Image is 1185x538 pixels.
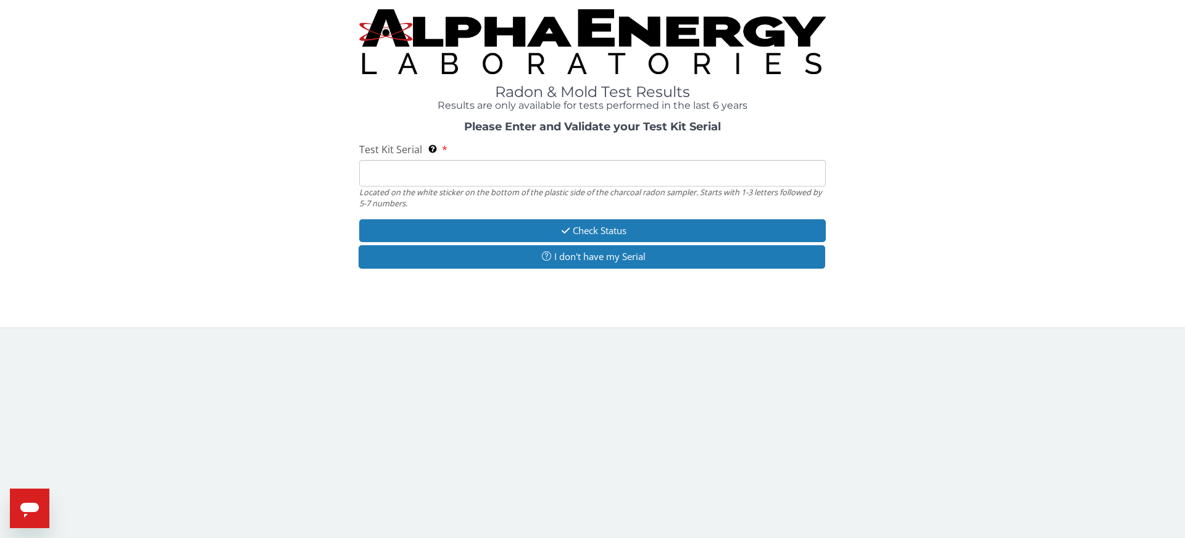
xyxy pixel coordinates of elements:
[359,84,826,100] h1: Radon & Mold Test Results
[359,100,826,111] h4: Results are only available for tests performed in the last 6 years
[10,489,49,528] iframe: Button to launch messaging window
[464,120,721,133] strong: Please Enter and Validate your Test Kit Serial
[359,143,422,156] span: Test Kit Serial
[359,187,826,209] div: Located on the white sticker on the bottom of the plastic side of the charcoal radon sampler. Sta...
[359,9,826,74] img: TightCrop.jpg
[359,245,825,268] button: I don't have my Serial
[359,219,826,242] button: Check Status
